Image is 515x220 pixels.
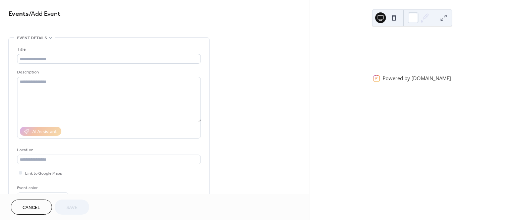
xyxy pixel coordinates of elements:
div: Event color [17,184,67,191]
span: Cancel [22,204,40,211]
div: Location [17,147,199,154]
a: Events [8,7,29,20]
div: Description [17,69,199,76]
div: Title [17,46,199,53]
div: Powered by [383,75,451,81]
button: Cancel [11,200,52,215]
a: [DOMAIN_NAME] [411,75,451,81]
span: Event details [17,35,47,42]
span: Link to Google Maps [25,170,62,177]
span: / Add Event [29,7,60,20]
